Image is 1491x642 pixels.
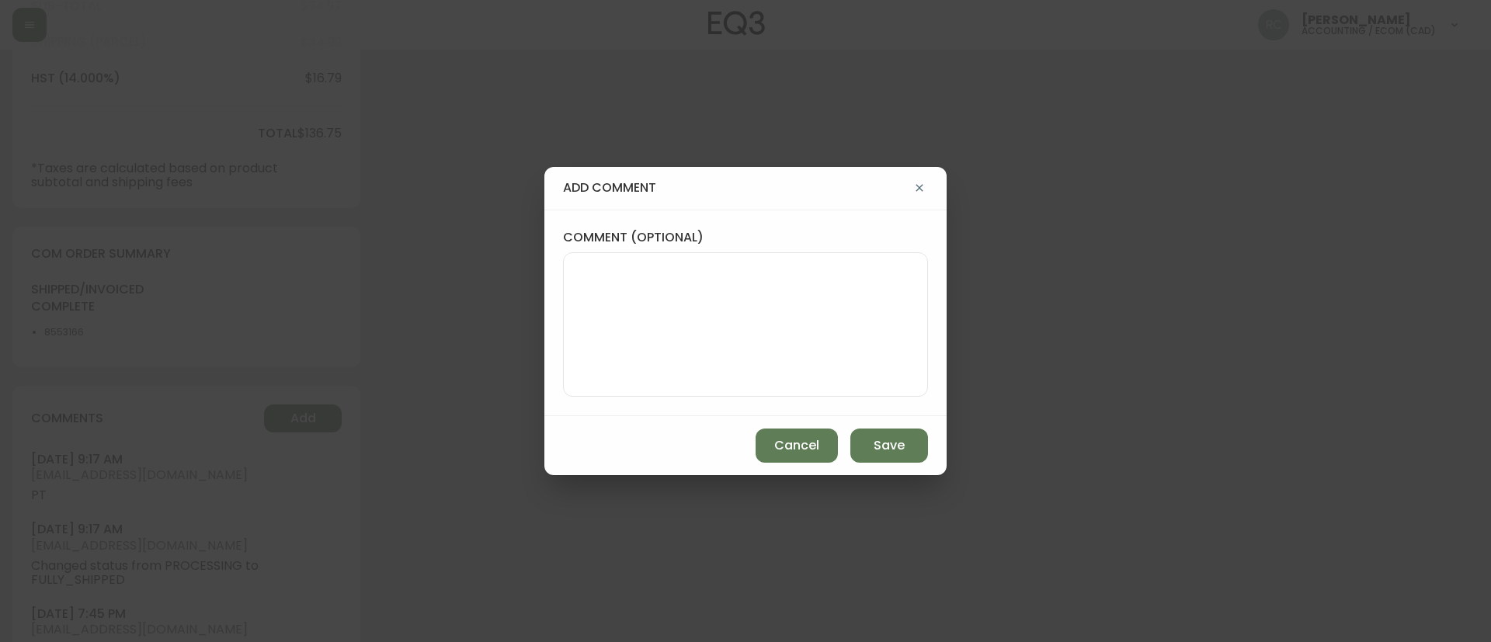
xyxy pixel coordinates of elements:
[874,437,905,454] span: Save
[774,437,819,454] span: Cancel
[850,429,928,463] button: Save
[563,179,911,196] h4: add comment
[756,429,838,463] button: Cancel
[563,229,928,246] label: comment (optional)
